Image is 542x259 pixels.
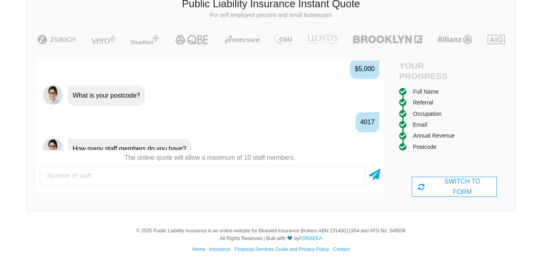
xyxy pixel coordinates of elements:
[299,236,322,241] a: FONSEKA
[192,246,205,252] a: Home
[33,11,509,19] p: For self employed persons and small businesses
[413,98,433,107] div: Referral
[433,35,476,44] img: Allianz | Public Liability Insurance
[209,246,230,252] a: Insurance
[68,139,191,159] div: How many staff members do you have?
[34,35,80,44] img: Zurich | Public Liability Insurance
[413,87,439,96] div: Full Name
[413,131,455,140] div: Annual Revenue
[40,166,366,186] input: Number of staff
[88,35,119,44] img: Vero | Public Liability Insurance
[170,35,214,44] img: QBE | Public Liability Insurance
[43,138,63,158] img: Chatbot | PLI
[413,142,436,151] div: Postcode
[412,177,497,197] div: SWITCH TO FORM
[333,246,349,252] a: Contact
[350,35,425,44] img: Brooklyn | Public Liability Insurance
[222,35,263,44] img: Protecsure | Public Liability Insurance
[234,246,329,252] a: Financial Services Guide and Privacy Policy
[127,35,163,44] img: Steadfast | Public Liability Insurance
[271,35,295,44] img: CGU | Public Liability Insurance
[484,35,508,44] img: AIG | Public Liability Insurance
[68,86,144,105] div: What is your postcode?
[43,85,63,105] img: Chatbot | PLI
[399,61,454,81] h4: Your Progress
[303,35,342,44] img: LLOYD's | Public Liability Insurance
[413,120,427,129] div: Email
[36,153,383,162] p: The online quote will allow a maximum of 10 staff members.
[413,109,442,118] div: Occupation
[356,112,380,132] div: 4017
[350,59,379,79] div: $5,000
